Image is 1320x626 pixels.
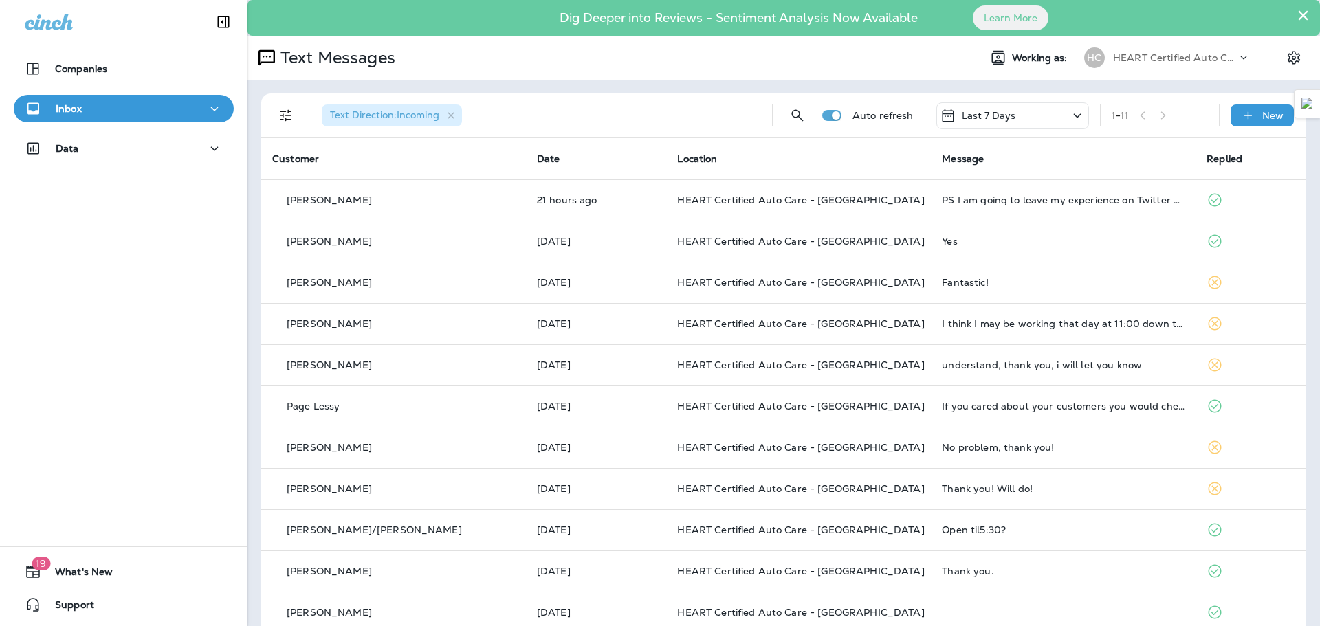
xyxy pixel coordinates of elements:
div: If you cared about your customers you would check for recalls especially for expensive repairs. I... [942,401,1185,412]
div: I think I may be working that day at 11:00 down the street. If so, I'll have to pick up my car af... [942,318,1185,329]
button: Support [14,591,234,618]
span: Working as: [1012,52,1070,64]
button: Learn More [973,5,1048,30]
span: HEART Certified Auto Care - [GEOGRAPHIC_DATA] [677,276,924,289]
div: No problem, thank you! [942,442,1185,453]
p: Sep 16, 2025 10:38 AM [537,566,656,577]
span: Text Direction : Incoming [330,109,439,121]
span: HEART Certified Auto Care - [GEOGRAPHIC_DATA] [677,565,924,577]
p: [PERSON_NAME] [287,236,372,247]
p: Inbox [56,103,82,114]
button: Settings [1281,45,1306,70]
p: Text Messages [275,47,395,68]
div: Fantastic! [942,277,1185,288]
span: HEART Certified Auto Care - [GEOGRAPHIC_DATA] [677,524,924,536]
p: Data [56,143,79,154]
span: Message [942,153,984,165]
button: Companies [14,55,234,82]
span: HEART Certified Auto Care - [GEOGRAPHIC_DATA] [677,317,924,330]
p: Sep 22, 2025 11:11 AM [537,359,656,370]
span: Location [677,153,717,165]
span: Replied [1207,153,1242,165]
p: Sep 22, 2025 05:26 PM [537,194,656,205]
p: Dig Deeper into Reviews - Sentiment Analysis Now Available [520,16,958,20]
p: Companies [55,63,107,74]
p: Page Lessy [287,401,340,412]
p: Sep 16, 2025 05:29 PM [537,483,656,494]
div: 1 - 11 [1112,110,1130,121]
span: HEART Certified Auto Care - [GEOGRAPHIC_DATA] [677,235,924,247]
p: Sep 22, 2025 02:04 PM [537,236,656,247]
button: Filters [272,102,300,129]
p: Sep 16, 2025 06:20 AM [537,607,656,618]
p: New [1262,110,1284,121]
p: Last 7 Days [962,110,1016,121]
div: understand, thank you, i will let you know [942,359,1185,370]
p: [PERSON_NAME]/[PERSON_NAME] [287,524,462,535]
button: Inbox [14,95,234,122]
p: Auto refresh [852,110,914,121]
p: [PERSON_NAME] [287,607,372,618]
p: Sep 22, 2025 11:22 AM [537,277,656,288]
div: Thank you. [942,566,1185,577]
p: Sep 22, 2025 11:14 AM [537,318,656,329]
button: Data [14,135,234,162]
span: What's New [41,566,113,583]
span: HEART Certified Auto Care - [GEOGRAPHIC_DATA] [677,606,924,618]
div: PS I am going to leave my experience on Twitter and Facebook. Do you guys charge me $160 to plug ... [942,194,1185,205]
span: HEART Certified Auto Care - [GEOGRAPHIC_DATA] [677,359,924,371]
p: [PERSON_NAME] [287,566,372,577]
p: HEART Certified Auto Care [1113,52,1237,63]
div: Yes [942,236,1185,247]
p: [PERSON_NAME] [287,442,372,453]
span: HEART Certified Auto Care - [GEOGRAPHIC_DATA] [677,441,924,454]
p: [PERSON_NAME] [287,359,372,370]
button: Close [1297,4,1310,26]
p: Sep 18, 2025 03:24 PM [537,442,656,453]
p: Sep 16, 2025 04:51 PM [537,524,656,535]
span: Date [537,153,560,165]
p: [PERSON_NAME] [287,277,372,288]
span: HEART Certified Auto Care - [GEOGRAPHIC_DATA] [677,482,924,495]
p: Sep 20, 2025 07:39 PM [537,401,656,412]
p: [PERSON_NAME] [287,194,372,205]
div: HC [1084,47,1105,68]
button: Search Messages [784,102,811,129]
p: [PERSON_NAME] [287,483,372,494]
div: Open til5:30? [942,524,1185,535]
span: HEART Certified Auto Care - [GEOGRAPHIC_DATA] [677,194,924,206]
p: [PERSON_NAME] [287,318,372,329]
div: Text Direction:Incoming [322,104,462,126]
button: Collapse Sidebar [204,8,243,36]
img: Detect Auto [1301,98,1314,110]
span: HEART Certified Auto Care - [GEOGRAPHIC_DATA] [677,400,924,412]
div: Thank you! Will do! [942,483,1185,494]
span: Customer [272,153,319,165]
span: 19 [32,557,50,570]
span: Support [41,599,94,616]
button: 19What's New [14,558,234,585]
